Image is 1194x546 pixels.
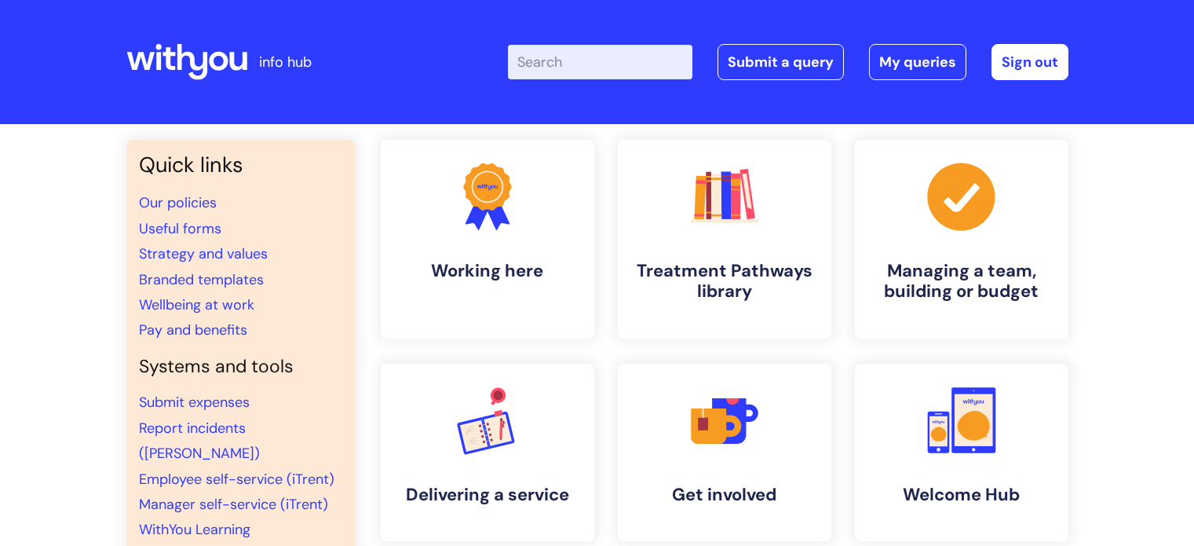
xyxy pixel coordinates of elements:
a: WithYou Learning [139,520,250,539]
a: Strategy and values [139,244,268,263]
h4: Systems and tools [139,356,343,378]
a: Welcome Hub [855,364,1068,541]
a: Our policies [139,193,217,212]
a: Sign out [991,44,1068,80]
a: Treatment Pathways library [618,140,831,339]
h4: Delivering a service [393,485,582,505]
a: Submit expenses [139,393,250,412]
h4: Get involved [630,485,819,505]
h3: Quick links [139,152,343,178]
a: Submit a query [717,44,844,80]
a: My queries [869,44,966,80]
a: Report incidents ([PERSON_NAME]) [139,419,260,463]
a: Get involved [618,364,831,541]
a: Managing a team, building or budget [855,140,1068,339]
h4: Treatment Pathways library [630,261,819,302]
a: Useful forms [139,219,221,238]
a: Working here [381,140,594,339]
a: Delivering a service [381,364,594,541]
h4: Managing a team, building or budget [867,261,1056,302]
a: Employee self-service (iTrent) [139,470,334,489]
h4: Welcome Hub [867,485,1056,505]
input: Search [508,45,692,79]
p: info hub [259,49,312,75]
a: Pay and benefits [139,321,247,339]
div: | - [508,44,1068,80]
h4: Working here [393,261,582,281]
a: Branded templates [139,270,264,289]
a: Wellbeing at work [139,295,254,314]
a: Manager self-service (iTrent) [139,495,328,514]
